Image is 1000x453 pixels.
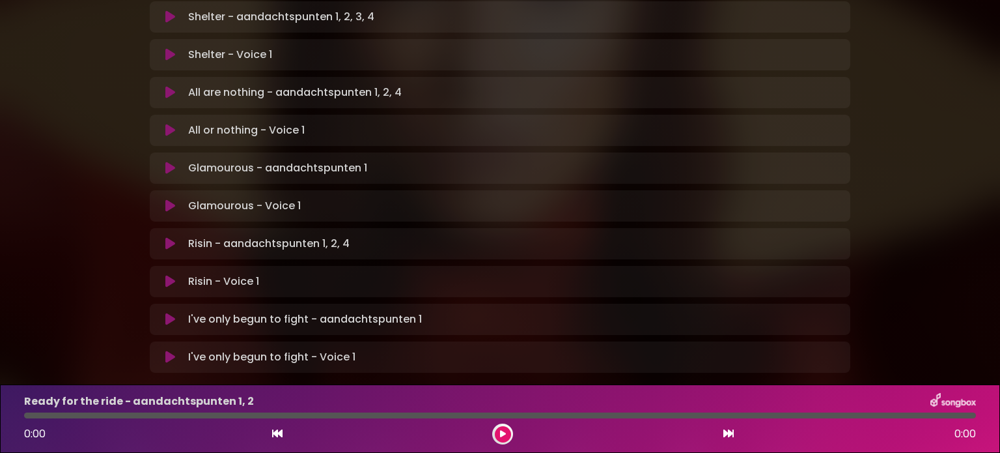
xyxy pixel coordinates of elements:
[188,47,272,63] p: Shelter - Voice 1
[188,85,402,100] p: All are nothing - aandachtspunten 1, 2, 4
[188,312,422,327] p: I've only begun to fight - aandachtspunten 1
[930,393,976,410] img: songbox-logo-white.png
[188,198,301,214] p: Glamourous - Voice 1
[954,426,976,442] span: 0:00
[188,349,355,365] p: I've only begun to fight - Voice 1
[188,160,367,176] p: Glamourous - aandachtspunten 1
[188,236,350,252] p: Risin - aandachtspunten 1, 2, 4
[24,394,254,409] p: Ready for the ride - aandachtspunten 1, 2
[188,123,305,138] p: All or nothing - Voice 1
[188,9,374,25] p: Shelter - aandachtspunten 1, 2, 3, 4
[188,274,259,289] p: Risin - Voice 1
[24,426,46,441] span: 0:00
